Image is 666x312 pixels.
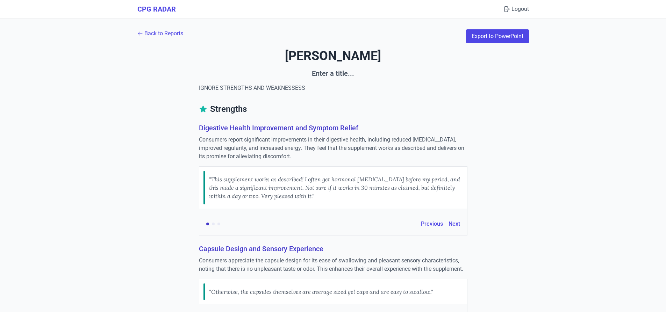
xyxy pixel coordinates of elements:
button: Export to PowerPoint [466,29,529,43]
h2: Strengths [199,103,467,117]
h3: Capsule Design and Sensory Experience [199,244,467,254]
button: Previous [421,220,443,228]
button: Evidence 2 [212,223,215,225]
h2: Enter a title... [199,68,467,78]
div: "This supplement works as described! I often get hormonal [MEDICAL_DATA] before my period, and th... [209,171,463,204]
h3: Digestive Health Improvement and Symptom Relief [199,123,467,133]
button: Evidence 1 [206,223,209,225]
a: Back to Reports [137,29,183,38]
div: "Otherwise, the capsules themselves are average sized gel caps and are easy to swallow." [209,283,433,300]
button: Next [449,220,460,228]
p: IGNORE STRENGTHS AND WEAKNESSESS [199,84,467,92]
button: Evidence 3 [217,223,220,225]
button: Logout [503,5,529,13]
p: Consumers appreciate the capsule design for its ease of swallowing and pleasant sensory character... [199,256,467,273]
p: Consumers report significant improvements in their digestive health, including reduced [MEDICAL_D... [199,136,467,161]
h1: [PERSON_NAME] [137,49,529,63]
a: CPG RADAR [137,4,176,14]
